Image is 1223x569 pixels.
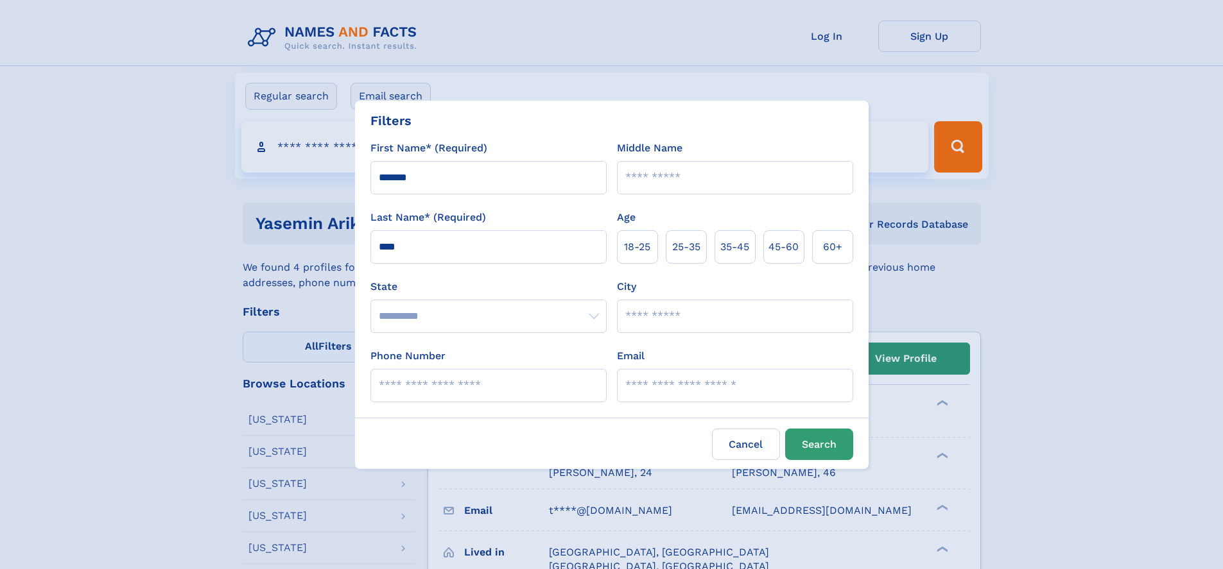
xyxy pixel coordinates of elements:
[720,239,749,255] span: 35‑45
[768,239,799,255] span: 45‑60
[617,348,645,364] label: Email
[617,210,636,225] label: Age
[617,279,636,294] label: City
[823,239,842,255] span: 60+
[370,210,486,225] label: Last Name* (Required)
[712,429,780,460] label: Cancel
[617,140,682,156] label: Middle Name
[370,279,607,294] label: State
[624,239,650,255] span: 18‑25
[370,140,487,156] label: First Name* (Required)
[672,239,700,255] span: 25‑35
[785,429,853,460] button: Search
[370,348,446,364] label: Phone Number
[370,111,412,130] div: Filters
